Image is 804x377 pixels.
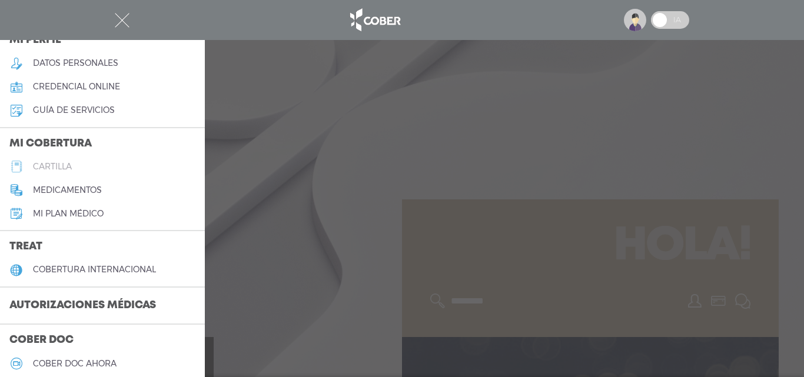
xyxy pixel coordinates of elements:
[33,162,72,172] h5: cartilla
[624,9,646,31] img: profile-placeholder.svg
[33,105,115,115] h5: guía de servicios
[33,209,104,219] h5: Mi plan médico
[33,359,117,369] h5: Cober doc ahora
[115,13,129,28] img: Cober_menu-close-white.svg
[33,82,120,92] h5: credencial online
[33,265,156,275] h5: cobertura internacional
[33,185,102,195] h5: medicamentos
[33,58,118,68] h5: datos personales
[344,6,406,34] img: logo_cober_home-white.png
